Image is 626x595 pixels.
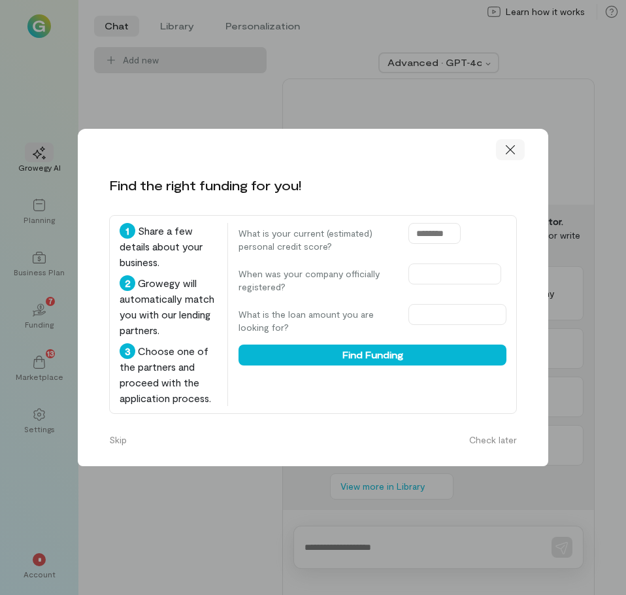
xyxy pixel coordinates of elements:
[239,308,395,334] label: What is the loan amount you are looking for?
[120,223,135,239] div: 1
[109,176,301,194] div: Find the right funding for you!
[120,275,135,291] div: 2
[120,343,217,406] div: Choose one of the partners and proceed with the application process.
[239,267,395,294] label: When was your company officially registered?
[120,223,217,270] div: Share a few details about your business.
[120,343,135,359] div: 3
[239,227,395,253] label: What is your current (estimated) personal credit score?
[120,275,217,338] div: Growegy will automatically match you with our lending partners.
[461,430,525,450] button: Check later
[239,345,506,365] button: Find Funding
[101,430,135,450] button: Skip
